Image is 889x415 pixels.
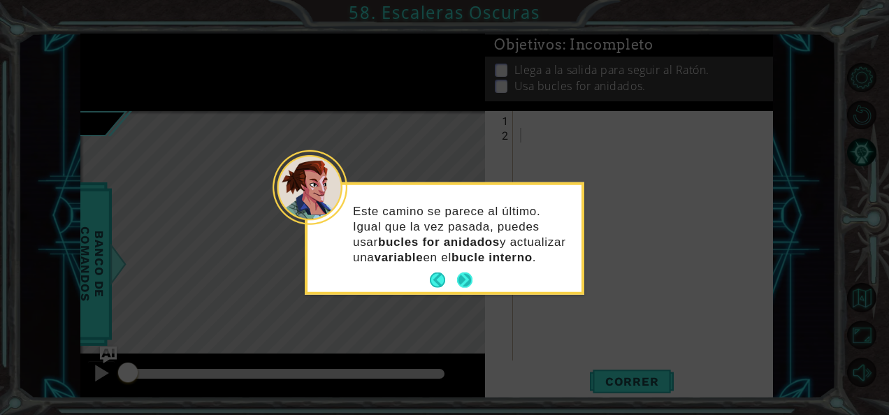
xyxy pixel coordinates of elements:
button: Back [430,272,457,288]
strong: bucle interno [451,251,533,264]
p: Este camino se parece al último. Igual que la vez pasada, puedes usar y actualizar una en el . [353,203,572,265]
strong: bucles for anidados [378,235,500,248]
strong: variable [375,251,424,264]
button: Next [456,271,474,289]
